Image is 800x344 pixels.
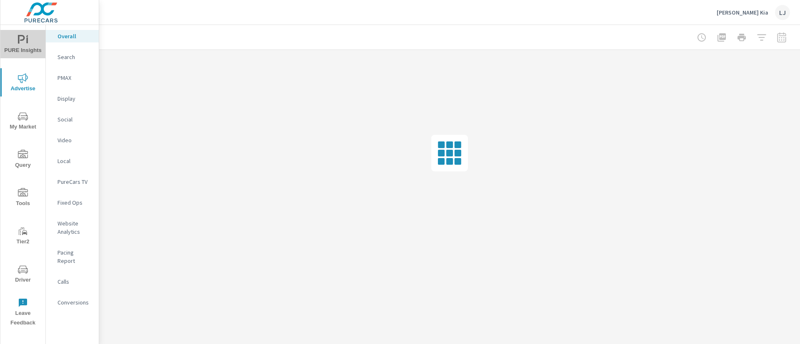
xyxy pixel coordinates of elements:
[46,296,99,309] div: Conversions
[57,74,92,82] p: PMAX
[57,53,92,61] p: Search
[46,113,99,126] div: Social
[0,25,45,331] div: nav menu
[57,94,92,103] p: Display
[57,298,92,307] p: Conversions
[46,92,99,105] div: Display
[46,51,99,63] div: Search
[3,265,43,285] span: Driver
[57,178,92,186] p: PureCars TV
[46,176,99,188] div: PureCars TV
[57,157,92,165] p: Local
[57,136,92,144] p: Video
[717,9,768,16] p: [PERSON_NAME] Kia
[46,196,99,209] div: Fixed Ops
[3,298,43,328] span: Leave Feedback
[46,275,99,288] div: Calls
[46,30,99,42] div: Overall
[46,155,99,167] div: Local
[3,35,43,55] span: PURE Insights
[3,188,43,208] span: Tools
[3,73,43,94] span: Advertise
[57,32,92,40] p: Overall
[57,277,92,286] p: Calls
[57,219,92,236] p: Website Analytics
[57,115,92,124] p: Social
[46,217,99,238] div: Website Analytics
[57,198,92,207] p: Fixed Ops
[57,248,92,265] p: Pacing Report
[3,226,43,247] span: Tier2
[775,5,790,20] div: LJ
[3,150,43,170] span: Query
[46,72,99,84] div: PMAX
[3,111,43,132] span: My Market
[46,246,99,267] div: Pacing Report
[46,134,99,146] div: Video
